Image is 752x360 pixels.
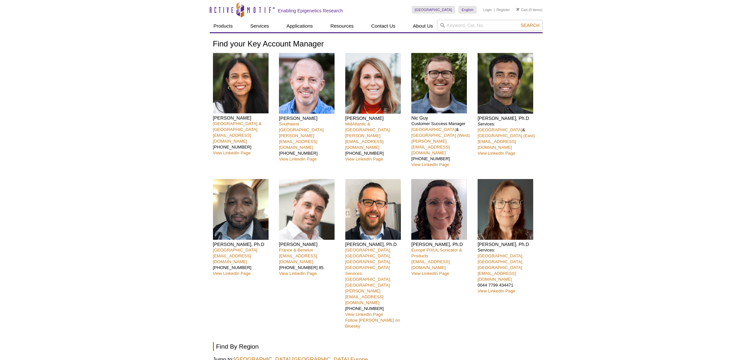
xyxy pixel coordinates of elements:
a: View LinkedIn Page [213,271,251,276]
a: View LinkedIn Page [279,271,317,276]
p: [PHONE_NUMBER] [213,247,274,276]
button: Search [519,22,541,28]
a: View LinkedIn Page [411,162,449,167]
h4: [PERSON_NAME], Ph.D [411,241,473,247]
a: About Us [409,20,437,32]
img: Matthias Spiller-Becker headshot [345,179,401,240]
a: [GEOGRAPHIC_DATA] & [GEOGRAPHIC_DATA] [213,121,262,132]
a: Southwest [GEOGRAPHIC_DATA] [279,122,323,132]
a: Register [496,7,510,12]
p: Customer Success Manager & [PHONE_NUMBER] [411,121,473,168]
a: Contact Us [367,20,399,32]
img: Michelle Wragg headshot [478,179,533,240]
img: Anne-Sophie Ay-Berthomieu headshot [411,179,467,240]
p: Services: & [478,121,539,156]
p: Services: 0044 7799 434471 [478,247,539,294]
a: Europe PIXUL Sonicator & Products [411,248,462,258]
a: Cart [516,7,528,12]
a: View LinkedIn Page [279,157,317,161]
li: (0 items) [516,6,543,14]
img: Nic Guy headshot [411,53,467,114]
a: [PERSON_NAME][EMAIL_ADDRESS][DOMAIN_NAME] [279,133,317,150]
a: [GEOGRAPHIC_DATA] [411,127,456,132]
a: [GEOGRAPHIC_DATA] [213,248,257,252]
img: Rwik Sen headshot [478,53,533,114]
a: View LinkedIn Page [411,271,449,276]
a: Services [246,20,273,32]
a: View LinkedIn Page [345,157,383,161]
input: Keyword, Cat. No. [437,20,543,31]
span: Search [521,23,539,28]
img: Seth Rubin headshot [279,53,335,114]
img: Patrisha Femia headshot [345,53,401,114]
img: Nivanka Paranavitana headshot [213,53,269,114]
p: [PHONE_NUMBER] 85 [279,247,340,276]
a: [EMAIL_ADDRESS][DOMAIN_NAME] [279,253,317,264]
a: [PERSON_NAME][EMAIL_ADDRESS][DOMAIN_NAME] [345,133,384,150]
a: [GEOGRAPHIC_DATA] (East) [478,133,535,138]
img: Your Cart [516,8,519,11]
a: View LinkedIn Page [478,151,515,156]
h4: [PERSON_NAME] [279,241,340,247]
h4: Nic Guy [411,115,473,121]
a: [PERSON_NAME][EMAIL_ADDRESS][DOMAIN_NAME] [345,289,384,305]
h4: [PERSON_NAME], Ph.D [478,241,539,247]
a: [GEOGRAPHIC_DATA], [GEOGRAPHIC_DATA], [GEOGRAPHIC_DATA] [478,253,523,270]
h4: [PERSON_NAME], Ph.D [213,241,274,247]
a: English [458,6,477,14]
h4: [PERSON_NAME], Ph.D [478,115,539,121]
h4: [PERSON_NAME], Ph.D [345,241,407,247]
p: [PHONE_NUMBER] [345,121,407,162]
img: Kevin Celestrin headshot [213,179,269,240]
h2: Enabling Epigenetics Research [278,8,343,14]
a: [EMAIL_ADDRESS][DOMAIN_NAME] [411,259,450,270]
h4: [PERSON_NAME] [213,115,274,121]
a: [EMAIL_ADDRESS][DOMAIN_NAME] [478,271,516,282]
a: View LinkedIn Page [478,289,515,293]
a: Products [210,20,237,32]
a: [EMAIL_ADDRESS][DOMAIN_NAME] [213,133,251,144]
a: MidAtlantic & [GEOGRAPHIC_DATA] [345,122,390,132]
img: Clément Proux headshot [279,179,335,240]
h4: [PERSON_NAME] [345,115,407,121]
p: [PHONE_NUMBER] [279,121,340,162]
a: [PERSON_NAME][EMAIL_ADDRESS][DOMAIN_NAME] [411,139,450,155]
li: | [494,6,495,14]
a: View LinkedIn Page [345,312,383,317]
a: [GEOGRAPHIC_DATA], [GEOGRAPHIC_DATA], [GEOGRAPHIC_DATA], [GEOGRAPHIC_DATA]Services: [GEOGRAPHIC_D... [345,248,391,288]
a: Resources [326,20,358,32]
a: [EMAIL_ADDRESS][DOMAIN_NAME] [478,139,516,150]
h4: [PERSON_NAME] [279,115,340,121]
p: [PHONE_NUMBER] [345,247,407,329]
a: Login [483,7,492,12]
a: Follow [PERSON_NAME] on Bluesky [345,318,400,328]
a: France & Benelux [279,248,313,252]
a: Applications [283,20,317,32]
a: [GEOGRAPHIC_DATA] [412,6,455,14]
a: [EMAIL_ADDRESS][DOMAIN_NAME] [213,253,251,264]
h2: Find By Region [213,342,539,351]
a: [GEOGRAPHIC_DATA] [478,127,522,132]
a: [GEOGRAPHIC_DATA] (West) [411,133,470,138]
p: [PHONE_NUMBER] [213,121,274,156]
h1: Find your Key Account Manager [213,40,539,49]
a: View LinkedIn Page [213,150,251,155]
